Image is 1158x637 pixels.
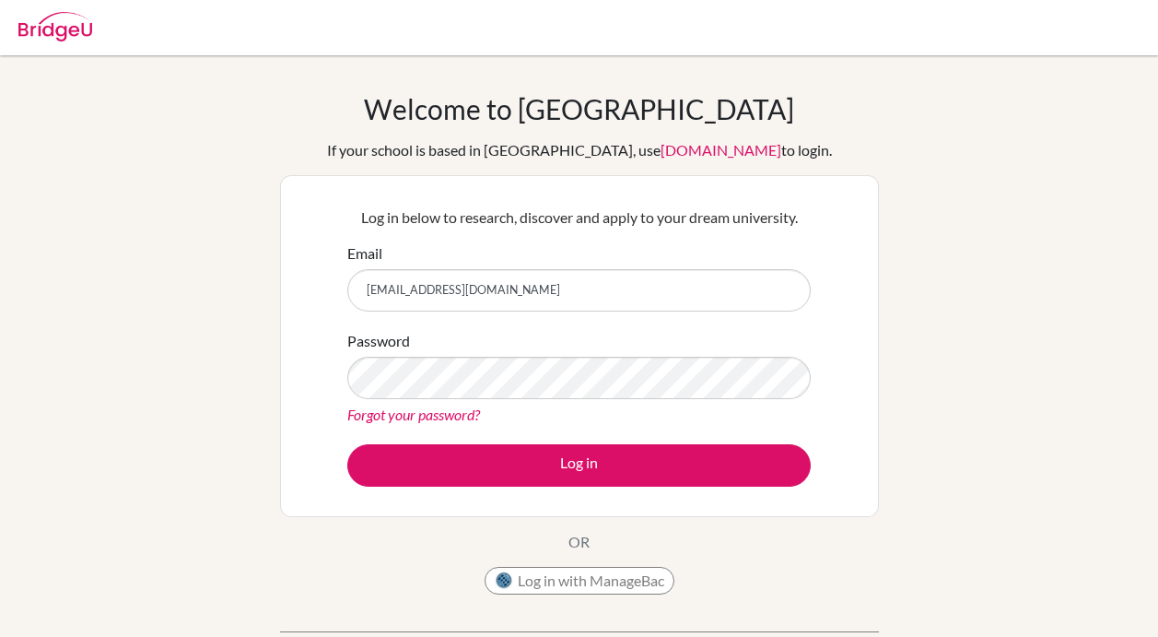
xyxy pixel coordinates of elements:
[18,12,92,41] img: Bridge-U
[485,567,674,595] button: Log in with ManageBac
[327,139,832,161] div: If your school is based in [GEOGRAPHIC_DATA], use to login.
[661,141,781,159] a: [DOMAIN_NAME]
[347,242,382,265] label: Email
[364,92,794,125] h1: Welcome to [GEOGRAPHIC_DATA]
[568,531,590,553] p: OR
[347,206,811,229] p: Log in below to research, discover and apply to your dream university.
[347,330,410,352] label: Password
[347,444,811,487] button: Log in
[347,406,480,423] a: Forgot your password?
